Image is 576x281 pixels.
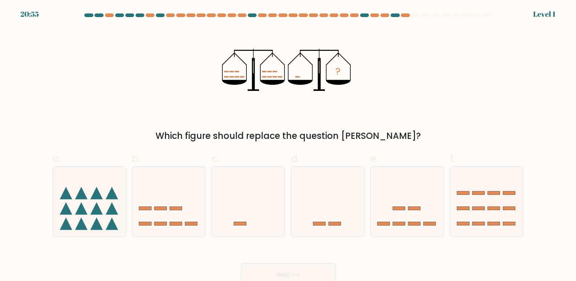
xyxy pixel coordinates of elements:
[291,152,299,166] span: d.
[533,9,556,20] div: Level 1
[336,64,341,79] tspan: ?
[450,152,455,166] span: f.
[212,152,219,166] span: c.
[20,9,39,20] div: 20:55
[57,129,519,142] div: Which figure should replace the question [PERSON_NAME]?
[53,152,61,166] span: a.
[370,152,378,166] span: e.
[132,152,141,166] span: b.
